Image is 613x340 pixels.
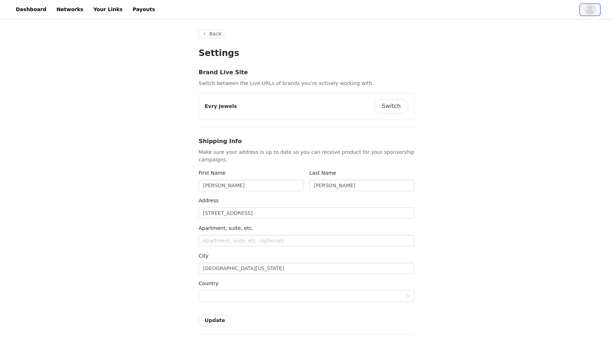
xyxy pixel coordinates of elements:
[199,225,253,231] label: Apartment, suite, etc.
[406,294,410,299] i: icon: down
[199,29,224,38] button: Back
[309,170,336,176] label: Last Name
[128,1,160,18] a: Payouts
[199,68,414,77] h3: Brand Live Site
[199,207,414,219] input: Address
[199,170,225,176] label: First Name
[89,1,127,18] a: Your Links
[374,99,408,113] button: Switch
[199,198,219,203] label: Address
[199,137,414,146] h3: Shipping Info
[586,4,593,15] div: avatar
[199,263,414,274] input: City
[199,235,414,246] input: Apartment, suite, etc. (optional)
[199,148,414,164] p: Make sure your address is up to date so you can receive product for your sponsorship campaigns.
[199,315,231,326] button: Update
[199,47,414,60] h1: Settings
[52,1,87,18] a: Networks
[11,1,51,18] a: Dashboard
[199,280,219,286] label: Country
[199,253,208,259] label: City
[205,103,237,110] p: Evry Jewels
[199,80,414,87] p: Switch between the Live URLs of brands you’re actively working with.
